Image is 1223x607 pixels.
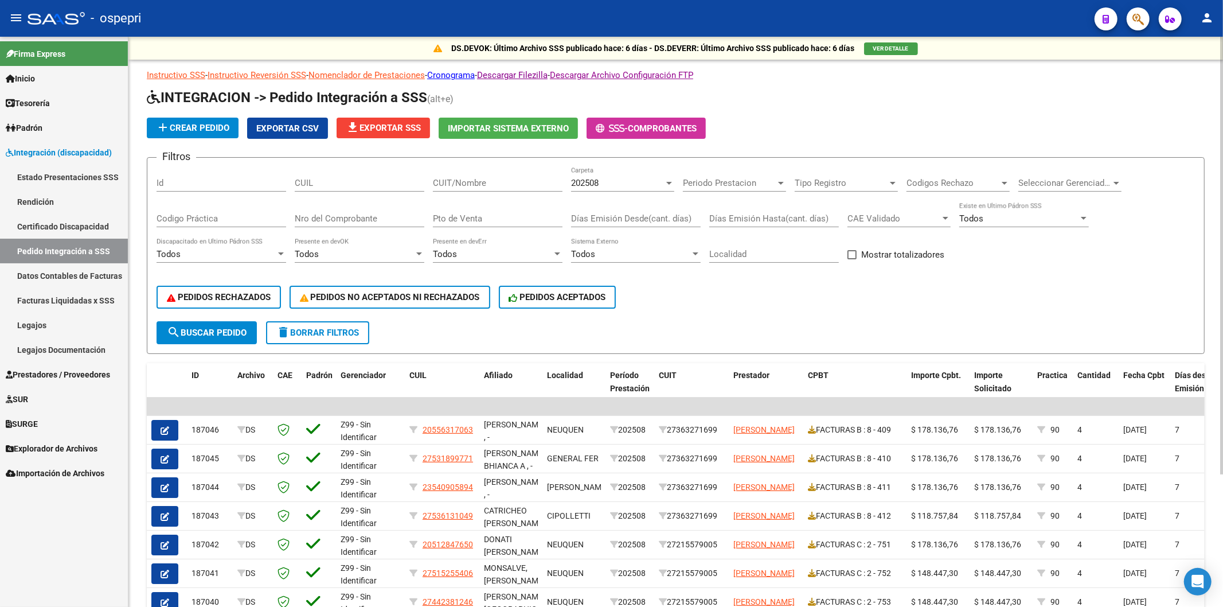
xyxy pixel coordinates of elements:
[1123,371,1165,380] span: Fecha Cpbt
[1123,511,1147,520] span: [DATE]
[237,371,265,380] span: Archivo
[1073,363,1119,414] datatable-header-cell: Cantidad
[683,178,776,188] span: Periodo Prestacion
[157,249,181,259] span: Todos
[6,72,35,85] span: Inicio
[423,483,473,492] span: 23540905894
[911,511,958,520] span: $ 118.757,84
[448,123,569,134] span: Importar Sistema Externo
[864,42,918,55] button: VER DETALLE
[1175,597,1179,606] span: 7
[1077,371,1111,380] span: Cantidad
[974,425,1021,434] span: $ 178.136,76
[427,94,454,104] span: (alt+e)
[808,452,902,465] div: FACTURAS B : 8 - 410
[733,425,795,434] span: [PERSON_NAME]
[970,363,1033,414] datatable-header-cell: Importe Solicitado
[9,11,23,25] mat-icon: menu
[1175,425,1179,434] span: 7
[659,567,724,580] div: 27215579005
[1170,363,1222,414] datatable-header-cell: Días desde Emisión
[1050,425,1060,434] span: 90
[306,371,333,380] span: Padrón
[1077,597,1082,606] span: 4
[1077,511,1082,520] span: 4
[659,371,677,380] span: CUIT
[167,325,181,339] mat-icon: search
[542,363,605,414] datatable-header-cell: Localidad
[341,563,377,586] span: Z99 - Sin Identificar
[237,481,268,494] div: DS
[610,481,650,494] div: 202508
[610,452,650,465] div: 202508
[256,123,319,134] span: Exportar CSV
[610,567,650,580] div: 202508
[484,535,545,570] span: DONATI [PERSON_NAME] , -
[659,538,724,551] div: 27215579005
[610,423,650,437] div: 202508
[423,511,473,520] span: 27536131049
[808,567,902,580] div: FACTURAS C : 2 - 752
[276,328,359,338] span: Borrar Filtros
[237,567,268,580] div: DS
[550,70,693,80] a: Descargar Archivo Configuración FTP
[273,363,302,414] datatable-header-cell: CAE
[484,506,545,542] span: CATRICHEO [PERSON_NAME] , -
[147,70,205,80] a: Instructivo SSS
[808,423,902,437] div: FACTURAS B : 8 - 409
[452,42,855,55] p: DS.DEVOK: Último Archivo SSS publicado hace: 6 días - DS.DEVERR: Último Archivo SSS publicado hac...
[911,454,958,463] span: $ 178.136,76
[1077,454,1082,463] span: 4
[156,123,229,133] span: Crear Pedido
[233,363,273,414] datatable-header-cell: Archivo
[974,483,1021,492] span: $ 178.136,76
[911,540,958,549] span: $ 178.136,76
[346,120,360,134] mat-icon: file_download
[237,452,268,465] div: DS
[847,213,940,224] span: CAE Validado
[341,449,377,471] span: Z99 - Sin Identificar
[300,292,480,302] span: PEDIDOS NO ACEPTADOS NI RECHAZADOS
[795,178,888,188] span: Tipo Registro
[423,597,473,606] span: 27442381246
[192,509,228,523] div: 187043
[610,509,650,523] div: 202508
[1123,569,1147,578] span: [DATE]
[587,118,706,139] button: -Comprobantes
[6,146,112,159] span: Integración (discapacidad)
[959,213,983,224] span: Todos
[477,70,548,80] a: Descargar Filezilla
[974,597,1021,606] span: $ 148.447,30
[6,368,110,381] span: Prestadores / Proveedores
[1175,511,1179,520] span: 7
[237,509,268,523] div: DS
[1123,483,1147,492] span: [DATE]
[479,363,542,414] datatable-header-cell: Afiliado
[157,286,281,309] button: PEDIDOS RECHAZADOS
[1077,540,1082,549] span: 4
[409,371,427,380] span: CUIL
[6,418,38,430] span: SURGE
[423,425,473,434] span: 20556317063
[439,118,578,139] button: Importar Sistema Externo
[427,70,475,80] a: Cronograma
[659,509,724,523] div: 27363271699
[278,371,292,380] span: CAE
[302,363,336,414] datatable-header-cell: Padrón
[484,449,547,471] span: [PERSON_NAME], BHIANCA A , -
[237,538,268,551] div: DS
[509,292,606,302] span: PEDIDOS ACEPTADOS
[6,122,42,134] span: Padrón
[659,452,724,465] div: 27363271699
[808,481,902,494] div: FACTURAS B : 8 - 411
[341,506,377,528] span: Z99 - Sin Identificar
[1077,483,1082,492] span: 4
[547,569,584,578] span: NEUQUEN
[192,452,228,465] div: 187045
[192,481,228,494] div: 187044
[974,371,1011,393] span: Importe Solicitado
[192,567,228,580] div: 187041
[733,454,795,463] span: [PERSON_NAME]
[499,286,616,309] button: PEDIDOS ACEPTADOS
[733,371,769,380] span: Prestador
